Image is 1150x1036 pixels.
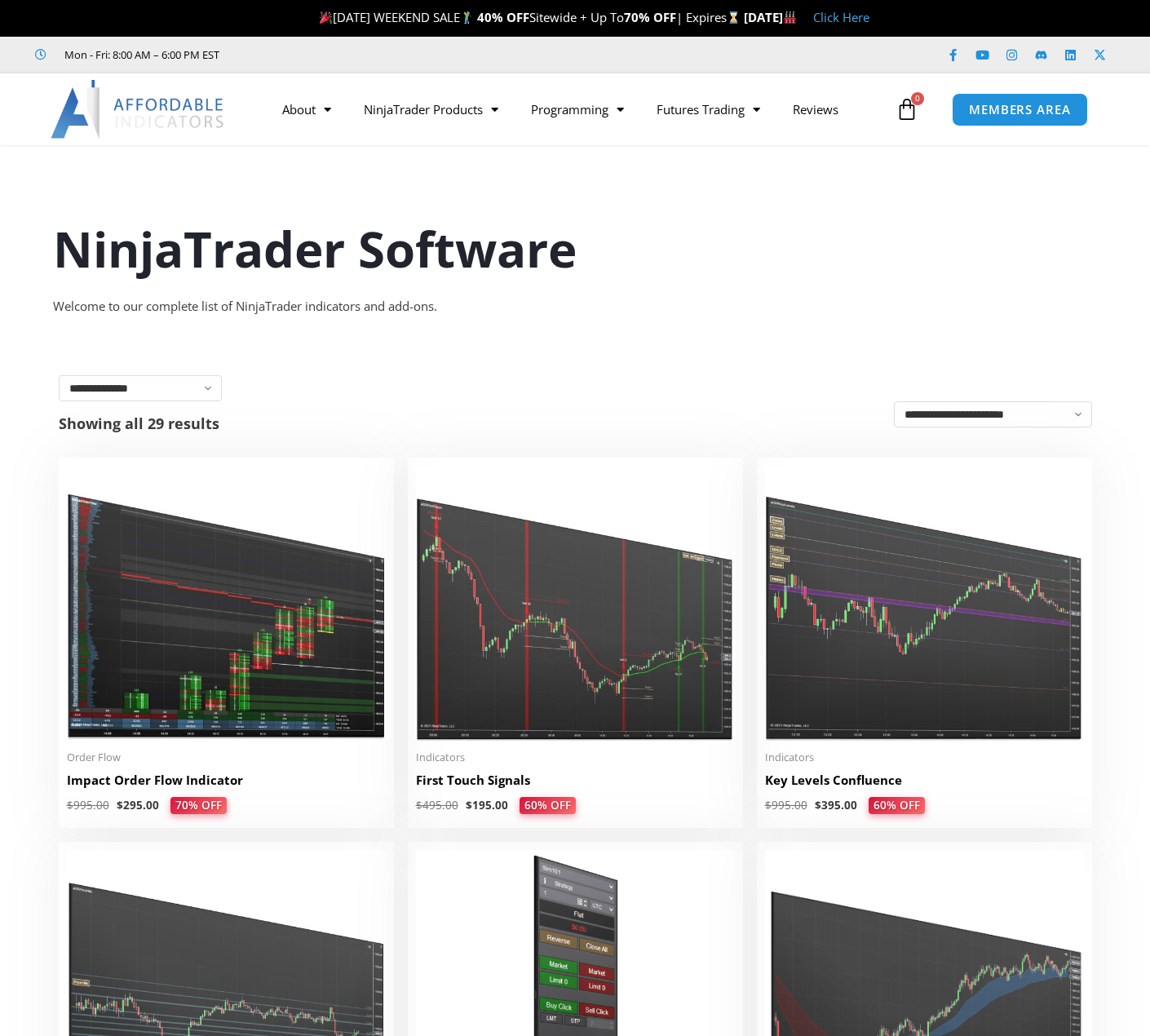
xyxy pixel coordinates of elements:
[815,798,821,812] span: $
[765,772,1084,789] h2: Key Levels Confluence
[765,750,1084,764] span: Indicators
[969,104,1071,116] span: MEMBERS AREA
[347,91,515,128] a: NinjaTrader Products
[416,772,735,797] a: First Touch Signals
[466,798,508,812] bdi: 195.00
[624,9,676,25] strong: 70% OFF
[765,798,772,812] span: $
[117,798,123,812] span: $
[416,750,735,764] span: Indicators
[894,401,1092,427] select: Shop order
[53,215,1097,283] h1: NinjaTrader Software
[53,295,1097,318] div: Welcome to our complete list of NinjaTrader indicators and add-ons.
[170,797,227,815] span: 70% OFF
[640,91,776,128] a: Futures Trading
[515,91,640,128] a: Programming
[242,46,487,63] iframe: Customer reviews powered by Trustpilot
[744,9,797,25] strong: [DATE]
[520,797,576,815] span: 60% OFF
[416,772,735,789] h2: First Touch Signals
[59,416,219,431] p: Showing all 29 results
[67,750,386,764] span: Order Flow
[60,45,219,64] span: Mon - Fri: 8:00 AM – 6:00 PM EST
[416,798,458,812] bdi: 495.00
[765,772,1084,797] a: Key Levels Confluence
[67,798,73,812] span: $
[776,91,855,128] a: Reviews
[67,772,386,789] h2: Impact Order Flow Indicator
[765,798,807,812] bdi: 995.00
[67,772,386,797] a: Impact Order Flow Indicator
[871,86,943,133] a: 0
[952,93,1088,126] a: MEMBERS AREA
[320,11,332,24] img: 🎉
[815,798,857,812] bdi: 395.00
[461,11,473,24] img: 🏌️‍♂️
[477,9,529,25] strong: 40% OFF
[266,91,891,128] nav: Menu
[416,798,422,812] span: $
[728,11,740,24] img: ⌛
[266,91,347,128] a: About
[869,797,925,815] span: 60% OFF
[416,466,735,740] img: First Touch Signals 1
[67,798,109,812] bdi: 995.00
[117,798,159,812] bdi: 295.00
[911,92,924,105] span: 0
[784,11,796,24] img: 🏭
[466,798,472,812] span: $
[67,466,386,740] img: OrderFlow 2
[813,9,869,25] a: Click Here
[316,9,744,25] span: [DATE] WEEKEND SALE Sitewide + Up To | Expires
[51,80,226,139] img: LogoAI | Affordable Indicators – NinjaTrader
[765,466,1084,740] img: Key Levels 1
